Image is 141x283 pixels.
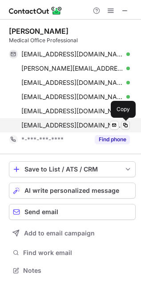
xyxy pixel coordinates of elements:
button: save-profile-one-click [9,161,136,177]
span: Send email [24,208,58,215]
span: Add to email campaign [24,230,95,237]
button: Send email [9,204,136,220]
button: Reveal Button [95,135,130,144]
span: Notes [23,267,132,275]
button: Add to email campaign [9,225,136,241]
span: AI write personalized message [24,187,119,194]
button: Notes [9,264,136,277]
span: Find work email [23,249,132,257]
button: AI write personalized message [9,183,136,199]
img: ContactOut v5.3.10 [9,5,62,16]
span: [EMAIL_ADDRESS][DOMAIN_NAME] [21,50,123,58]
button: Find work email [9,247,136,259]
span: [PERSON_NAME][EMAIL_ADDRESS][PERSON_NAME][DOMAIN_NAME] [21,64,123,72]
span: [EMAIL_ADDRESS][DOMAIN_NAME] [21,93,123,101]
span: [EMAIL_ADDRESS][DOMAIN_NAME] [21,121,123,129]
div: Medical Office Professional [9,36,136,44]
span: [EMAIL_ADDRESS][DOMAIN_NAME] [21,79,123,87]
div: [PERSON_NAME] [9,27,68,36]
div: Save to List / ATS / CRM [24,166,120,173]
span: [EMAIL_ADDRESS][DOMAIN_NAME] [21,107,123,115]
